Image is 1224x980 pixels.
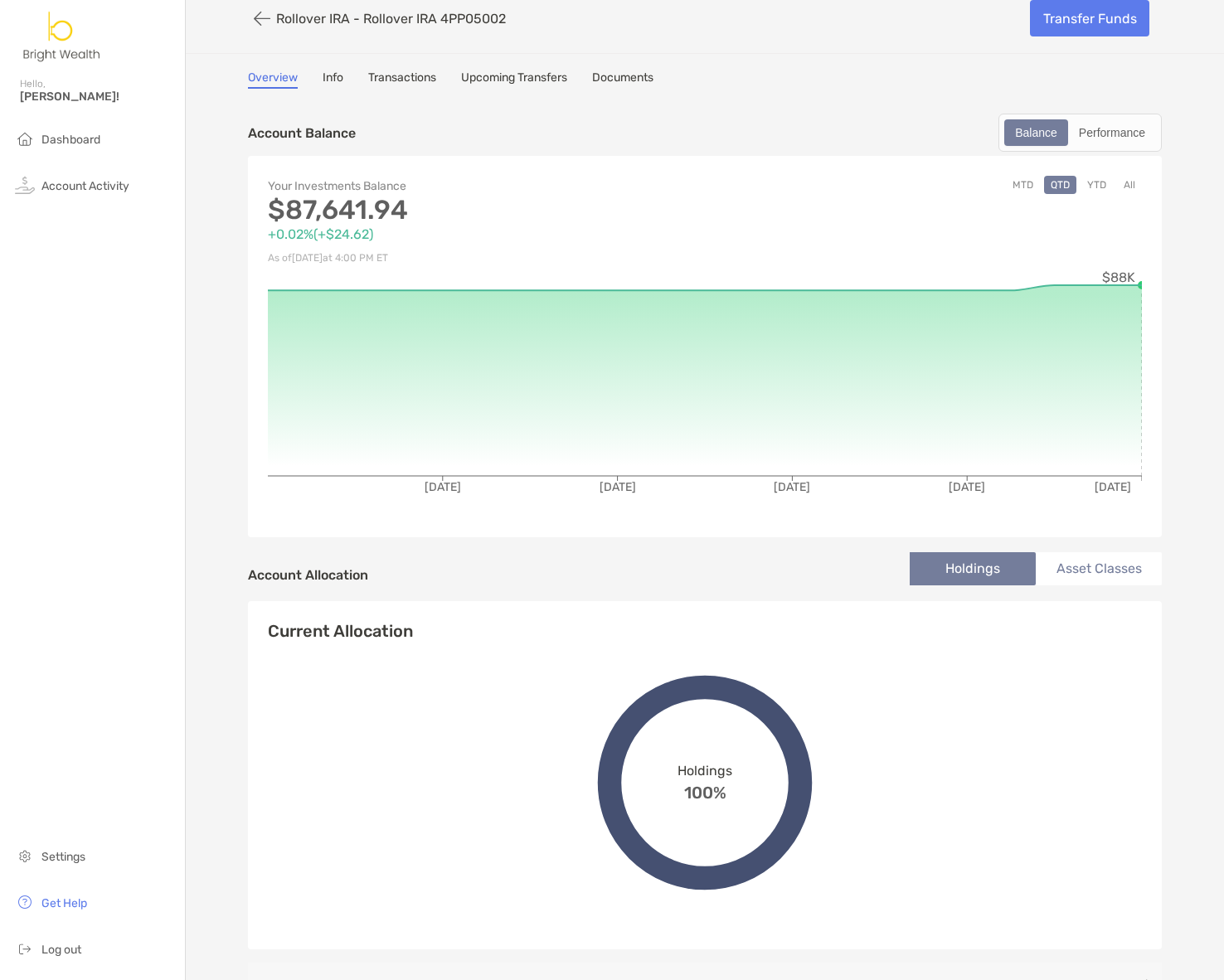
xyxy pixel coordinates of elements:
[268,248,705,269] p: As of [DATE] at 4:00 PM ET
[268,621,413,641] h4: Current Allocation
[461,70,567,89] a: Upcoming Transfers
[1117,176,1142,194] button: All
[41,133,100,147] span: Dashboard
[1081,176,1113,194] button: YTD
[41,943,81,957] span: Log out
[425,480,461,494] tspan: [DATE]
[15,939,35,958] img: logout icon
[15,846,35,866] img: settings icon
[678,763,732,779] span: Holdings
[20,7,104,66] img: Zoe Logo
[1036,552,1162,585] li: Asset Classes
[1095,480,1131,494] tspan: [DATE]
[248,123,356,143] p: Account Balance
[1006,121,1066,144] div: Balance
[268,200,705,221] p: $87,641.94
[20,90,175,104] span: [PERSON_NAME]!
[248,70,298,89] a: Overview
[41,896,87,910] span: Get Help
[248,567,368,583] h4: Account Allocation
[41,850,85,864] span: Settings
[684,779,726,803] span: 100%
[15,129,35,148] img: household icon
[592,70,653,89] a: Documents
[998,114,1162,152] div: segmented control
[1006,176,1040,194] button: MTD
[600,480,636,494] tspan: [DATE]
[15,175,35,195] img: activity icon
[276,11,506,27] p: Rollover IRA - Rollover IRA 4PP05002
[1070,121,1154,144] div: Performance
[1044,176,1076,194] button: QTD
[15,892,35,912] img: get-help icon
[774,480,810,494] tspan: [DATE]
[1102,269,1135,285] tspan: $88K
[268,224,705,245] p: +0.02% ( +$24.62 )
[910,552,1036,585] li: Holdings
[268,176,705,196] p: Your Investments Balance
[323,70,343,89] a: Info
[368,70,436,89] a: Transactions
[949,480,985,494] tspan: [DATE]
[41,179,129,193] span: Account Activity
